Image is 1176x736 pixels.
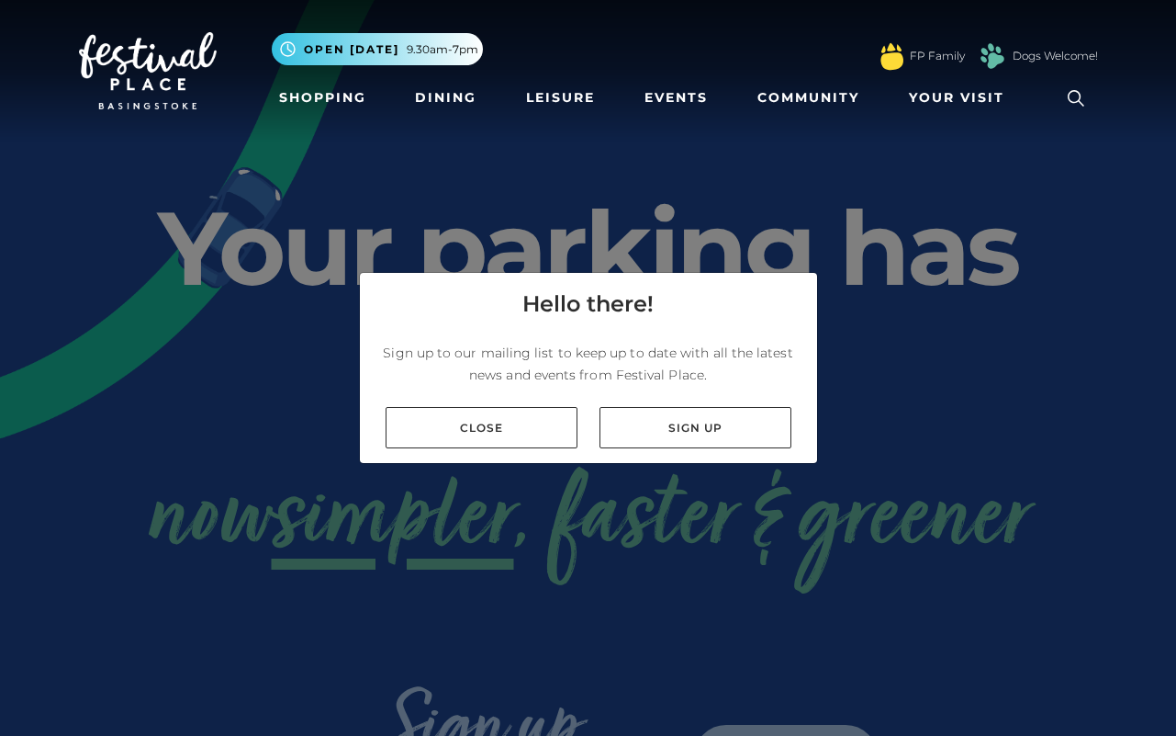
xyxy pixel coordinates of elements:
a: FP Family [910,48,965,64]
a: Close [386,407,577,448]
a: Community [750,81,867,115]
a: Dogs Welcome! [1013,48,1098,64]
span: 9.30am-7pm [407,41,478,58]
a: Dining [408,81,484,115]
button: Open [DATE] 9.30am-7pm [272,33,483,65]
a: Sign up [599,407,791,448]
a: Your Visit [902,81,1021,115]
a: Events [637,81,715,115]
img: Festival Place Logo [79,32,217,109]
h4: Hello there! [522,288,654,321]
a: Leisure [519,81,602,115]
p: Sign up to our mailing list to keep up to date with all the latest news and events from Festival ... [375,342,802,386]
span: Open [DATE] [304,41,399,58]
a: Shopping [272,81,374,115]
span: Your Visit [909,88,1004,108]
